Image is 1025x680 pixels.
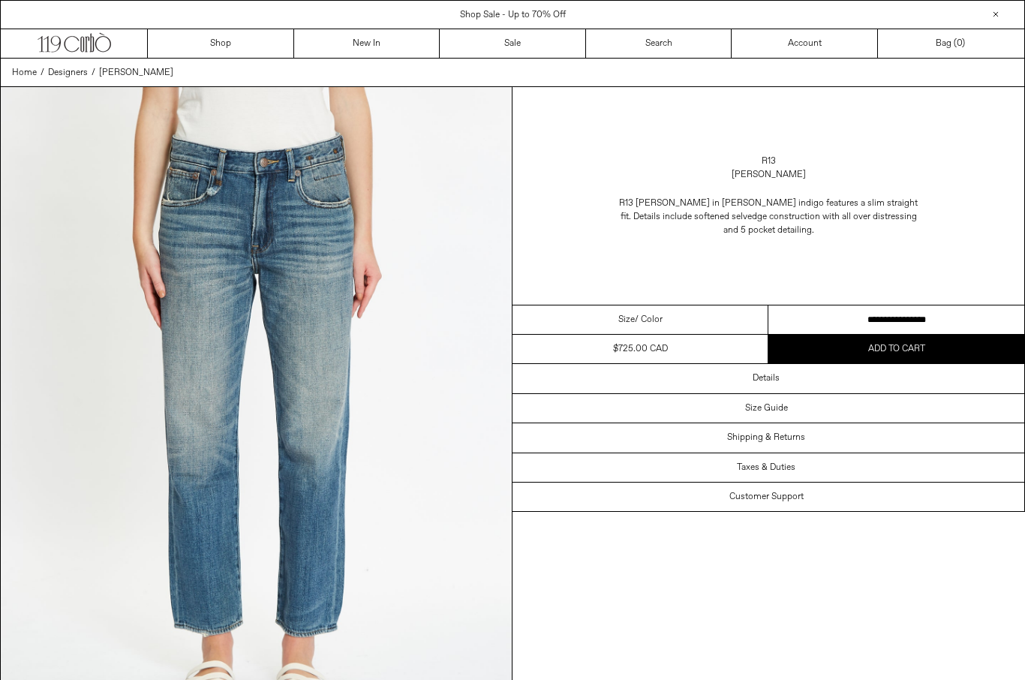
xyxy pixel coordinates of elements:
[745,403,788,414] h3: Size Guide
[586,29,732,58] a: Search
[635,313,663,326] span: / Color
[148,29,294,58] a: Shop
[768,335,1024,363] button: Add to cart
[613,342,668,356] div: $725.00 CAD
[957,38,962,50] span: 0
[732,168,806,182] div: [PERSON_NAME]
[48,67,88,79] span: Designers
[727,432,805,443] h3: Shipping & Returns
[762,155,776,168] a: R13
[737,462,795,473] h3: Taxes & Duties
[618,313,635,326] span: Size
[753,373,780,384] h3: Details
[957,37,965,50] span: )
[99,67,173,79] span: [PERSON_NAME]
[12,66,37,80] a: Home
[868,343,925,355] span: Add to cart
[48,66,88,80] a: Designers
[732,29,878,58] a: Account
[99,66,173,80] a: [PERSON_NAME]
[878,29,1024,58] a: Bag ()
[92,66,95,80] span: /
[41,66,44,80] span: /
[618,197,918,237] span: R13 [PERSON_NAME] in [PERSON_NAME] indigo features a slim straight fit. Details include softened ...
[12,67,37,79] span: Home
[440,29,586,58] a: Sale
[460,9,566,21] a: Shop Sale - Up to 70% Off
[729,492,804,502] h3: Customer Support
[294,29,440,58] a: New In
